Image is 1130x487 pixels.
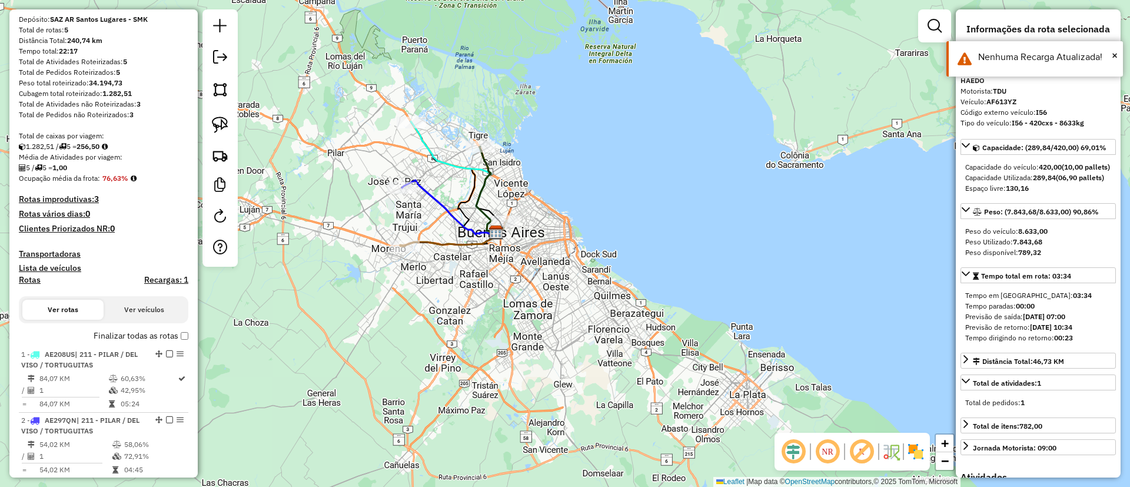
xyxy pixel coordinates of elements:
strong: 76,63% [102,174,128,183]
h4: Rotas vários dias: [19,209,188,219]
h4: Atividades [960,472,1116,483]
td: 04:45 [124,464,183,476]
strong: 0 [85,208,90,219]
strong: 3 [129,110,134,119]
td: 60,63% [120,373,177,385]
div: Distância Total: [973,356,1064,367]
div: Capacidade: (289,84/420,00) 69,01% [960,157,1116,198]
div: Total de pedidos: [965,397,1111,408]
td: 1 [39,385,108,396]
h4: Informações da rota selecionada [960,24,1116,35]
img: SAZ AR Santos Lugares - SMK [488,225,504,240]
a: Total de atividades:1 [960,375,1116,390]
td: / [21,385,27,396]
div: Código externo veículo: [960,107,1116,118]
div: Map data © contributors,© 2025 TomTom, Microsoft [713,477,960,487]
div: Capacidade do veículo: [965,162,1111,173]
strong: SAZ AR Santos Lugares - SMK [50,15,148,24]
strong: 789,32 [1018,248,1041,257]
a: Zoom out [936,452,953,470]
i: Total de Atividades [28,453,35,460]
a: Exibir filtros [923,14,946,38]
div: Veículo: [960,97,1116,107]
div: 5 / 5 = [19,163,188,173]
i: % de utilização da cubagem [109,387,118,394]
span: 46,73 KM [1033,357,1064,366]
h4: Recargas: 1 [144,275,188,285]
strong: 03:34 [1073,291,1092,300]
span: Tempo total em rota: 03:34 [981,271,1071,280]
a: OpenStreetMap [785,478,835,486]
strong: 22:17 [59,47,78,55]
strong: 1 [1037,379,1041,387]
i: % de utilização do peso [109,375,118,382]
div: Total de Pedidos não Roteirizados: [19,110,188,120]
i: Total de Atividades [19,164,26,171]
button: Ver rotas [22,300,104,320]
span: Ocultar NR [813,438,842,466]
span: Ocultar deslocamento [779,438,807,466]
strong: TDU [993,87,1006,95]
td: 1 [39,450,112,462]
div: Total de rotas: [19,25,188,35]
div: Peso: (7.843,68/8.633,00) 90,86% [960,221,1116,263]
a: Exportar sessão [208,45,232,72]
i: % de utilização da cubagem [112,453,121,460]
i: Rota otimizada [178,375,185,382]
i: Tempo total em rota [109,400,115,408]
a: Leaflet [716,478,745,486]
div: Depósito: [19,14,188,25]
img: Fluxo de ruas [882,442,900,461]
a: Criar modelo [208,173,232,200]
td: 84,07 KM [39,398,108,410]
em: Opções [177,350,184,357]
div: Tempo em [GEOGRAPHIC_DATA]: [965,290,1111,301]
strong: 5 [123,57,127,66]
em: Finalizar rota [166,350,173,357]
i: Tempo total em rota [112,466,118,473]
strong: (10,00 pallets) [1062,163,1110,171]
a: Zoom in [936,435,953,452]
span: Exibir rótulo [847,438,876,466]
strong: 420,00 [1039,163,1062,171]
td: / [21,450,27,462]
span: + [941,436,949,450]
strong: 3 [137,100,141,108]
div: Total de itens: [973,421,1042,432]
img: Selecionar atividades - laço [212,117,228,133]
strong: AF613YZ [986,97,1016,106]
div: Jornada Motorista: 09:00 [973,443,1056,453]
div: Peso Utilizado: [965,237,1111,247]
td: 05:24 [120,398,177,410]
strong: [DATE] 07:00 [1023,312,1065,321]
div: Tempo paradas: [965,301,1111,312]
div: Total de Atividades não Roteirizadas: [19,99,188,110]
a: Rotas [19,275,41,285]
span: AE208US [45,350,75,359]
img: Selecionar atividades - polígono [212,81,228,98]
span: Ocupação média da frota: [19,174,100,183]
img: Criar rota [212,147,228,164]
button: Ver veículos [104,300,185,320]
div: Cubagem total roteirizado: [19,88,188,99]
strong: 5 [64,25,68,34]
div: Tempo dirigindo no retorno: [965,333,1111,343]
a: Jornada Motorista: 09:00 [960,439,1116,455]
input: Finalizar todas as rotas [181,332,188,340]
div: Tipo do veículo: [960,118,1116,128]
em: Média calculada utilizando a maior ocupação (%Peso ou %Cubagem) de cada rota da sessão. Rotas cro... [131,175,137,182]
td: 72,91% [124,450,183,462]
button: Close [1112,47,1118,64]
i: Distância Total [28,441,35,448]
a: Peso: (7.843,68/8.633,00) 90,86% [960,203,1116,219]
em: Alterar sequência das rotas [155,416,162,423]
strong: 5 [116,68,120,77]
h4: Lista de veículos [19,263,188,273]
div: Peso total roteirizado: [19,78,188,88]
div: Capacidade Utilizada: [965,173,1111,183]
span: 1 - [21,350,138,369]
span: − [941,453,949,468]
label: Finalizar todas as rotas [94,330,188,342]
strong: 289,84 [1033,173,1056,182]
